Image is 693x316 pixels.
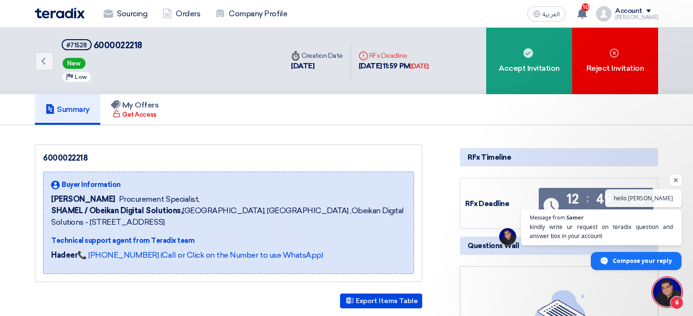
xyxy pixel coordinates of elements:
[596,6,611,22] img: profile_test.png
[359,51,429,61] div: RFx Deadline
[208,3,295,24] a: Company Profile
[51,206,182,215] b: SHAMEL / Obeikan Digital Solutions,
[155,3,208,24] a: Orders
[51,194,115,205] span: [PERSON_NAME]
[77,251,323,260] a: 📞 [PHONE_NUMBER] (Call or Click on the Number to use WhatsApp)
[35,8,85,19] img: Teradix logo
[468,240,519,251] span: Questions Wall
[35,94,100,125] a: Summary
[43,153,414,164] div: 6000022218
[615,7,642,15] div: Account
[63,58,85,69] span: New
[66,42,87,48] div: #71528
[359,61,429,72] div: [DATE] 11:59 PM
[465,198,537,209] div: RFx Deadline
[460,148,658,166] div: RFx Timeline
[530,215,565,220] span: Message from
[45,105,90,114] h5: Summary
[582,3,589,11] span: 10
[96,3,155,24] a: Sourcing
[111,100,159,110] h5: My Offers
[291,51,343,61] div: Creation Date
[410,62,429,71] div: [DATE]
[340,294,422,308] button: Export Items Table
[613,252,672,269] span: Compose your reply
[486,28,572,94] div: Accept Invitation
[291,61,343,72] div: [DATE]
[119,194,200,205] span: Procurement Specialist,
[527,6,565,22] button: العربية
[543,11,560,18] span: العربية
[572,28,658,94] div: Reject Invitation
[62,180,121,190] span: Buyer Information
[100,94,170,125] a: My Offers Get Access
[614,194,673,203] span: hello [PERSON_NAME]
[653,278,682,306] div: Open chat
[113,110,156,120] div: Get Access
[615,15,658,20] div: [PERSON_NAME]
[94,40,142,51] span: 6000022218
[51,236,406,246] div: Technical support agent from Teradix team
[670,296,683,309] span: 6
[51,251,77,260] strong: Hadeer
[51,205,406,228] span: [GEOGRAPHIC_DATA], [GEOGRAPHIC_DATA] ,Obeikan Digital Solutions - [STREET_ADDRESS]
[62,39,142,51] h5: 6000022218
[75,74,87,80] span: Low
[566,215,584,220] span: Samer
[530,222,673,240] span: kindly write ur request on teradix question and answer box in your account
